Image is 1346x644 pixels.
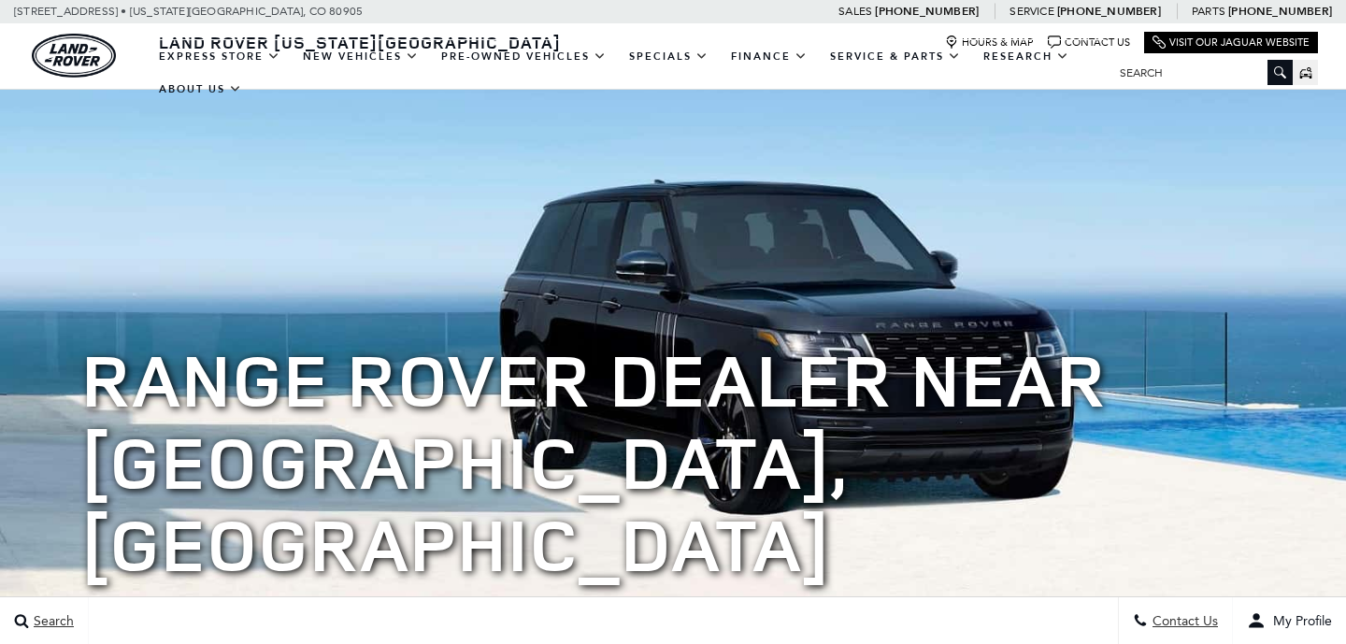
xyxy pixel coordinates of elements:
span: Land Rover [US_STATE][GEOGRAPHIC_DATA] [159,31,561,53]
h1: Range Rover Dealer near [GEOGRAPHIC_DATA], [GEOGRAPHIC_DATA] [81,337,1265,584]
nav: Main Navigation [148,40,1106,106]
a: Hours & Map [945,36,1034,50]
span: Contact Us [1148,613,1218,629]
img: Land Rover [32,34,116,78]
span: Sales [838,5,872,18]
a: [PHONE_NUMBER] [875,4,979,19]
a: EXPRESS STORE [148,40,292,73]
a: Pre-Owned Vehicles [430,40,618,73]
a: New Vehicles [292,40,430,73]
span: Parts [1192,5,1225,18]
span: My Profile [1266,613,1332,629]
a: [PHONE_NUMBER] [1228,4,1332,19]
span: Service [1009,5,1053,18]
button: user-profile-menu [1233,597,1346,644]
input: Search [1106,62,1293,84]
a: About Us [148,73,253,106]
a: Service & Parts [819,40,972,73]
a: land-rover [32,34,116,78]
a: Land Rover [US_STATE][GEOGRAPHIC_DATA] [148,31,572,53]
a: Visit Our Jaguar Website [1153,36,1310,50]
span: Search [29,613,74,629]
a: [STREET_ADDRESS] • [US_STATE][GEOGRAPHIC_DATA], CO 80905 [14,5,363,18]
a: Finance [720,40,819,73]
a: [PHONE_NUMBER] [1057,4,1161,19]
a: Contact Us [1048,36,1130,50]
a: Research [972,40,1081,73]
a: Specials [618,40,720,73]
